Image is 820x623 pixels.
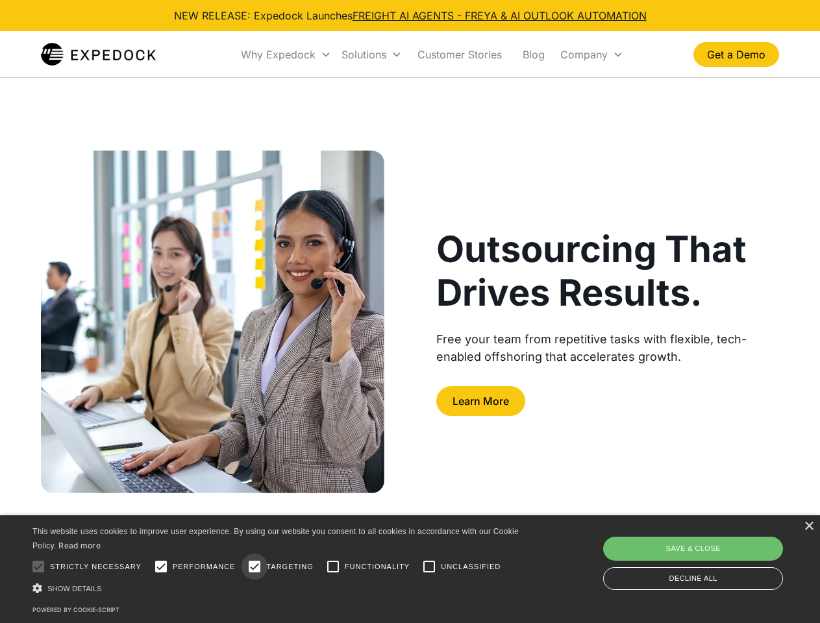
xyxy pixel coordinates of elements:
[560,48,608,61] div: Company
[345,561,410,572] span: Functionality
[41,42,156,67] img: Expedock Logo
[241,48,316,61] div: Why Expedock
[32,527,519,551] span: This website uses cookies to improve user experience. By using our website you consent to all coo...
[436,330,779,365] div: Free your team from repetitive tasks with flexible, tech-enabled offshoring that accelerates growth.
[41,42,156,67] a: home
[32,606,119,613] a: Powered by cookie-script
[32,581,523,595] div: Show details
[174,8,647,23] div: NEW RELEASE: Expedock Launches
[266,561,313,572] span: Targeting
[436,228,779,315] h1: Outsourcing That Drives Results.
[512,32,555,77] a: Blog
[342,48,386,61] div: Solutions
[173,561,236,572] span: Performance
[41,151,384,493] img: two formal woman with headset
[407,32,512,77] a: Customer Stories
[47,585,102,592] span: Show details
[604,483,820,623] iframe: Chat Widget
[693,42,779,67] a: Get a Demo
[441,561,501,572] span: Unclassified
[353,9,647,22] a: FREIGHT AI AGENTS - FREYA & AI OUTLOOK AUTOMATION
[555,32,628,77] div: Company
[58,541,101,550] a: Read more
[50,561,142,572] span: Strictly necessary
[336,32,407,77] div: Solutions
[436,386,525,416] a: Learn More
[236,32,336,77] div: Why Expedock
